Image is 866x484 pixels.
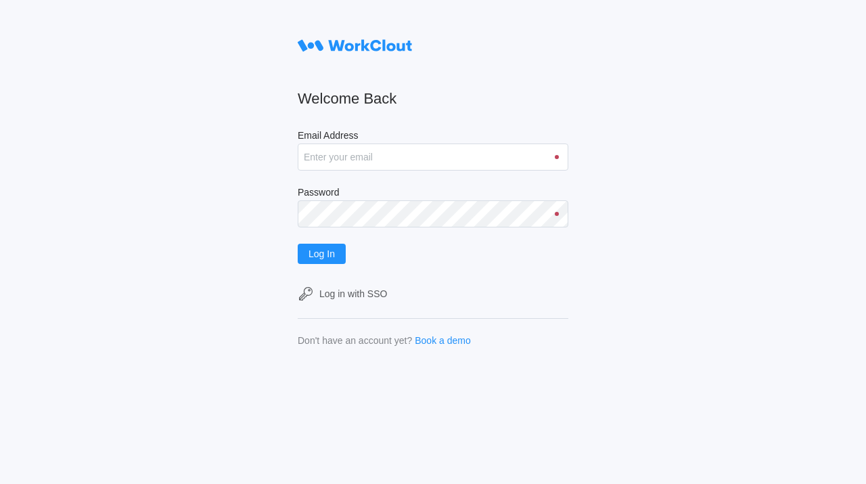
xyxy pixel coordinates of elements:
[298,335,412,346] div: Don't have an account yet?
[298,89,568,108] h2: Welcome Back
[298,187,568,200] label: Password
[298,130,568,144] label: Email Address
[415,335,471,346] a: Book a demo
[298,244,346,264] button: Log In
[298,286,568,302] a: Log in with SSO
[319,288,387,299] div: Log in with SSO
[298,144,568,171] input: Enter your email
[309,249,335,259] span: Log In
